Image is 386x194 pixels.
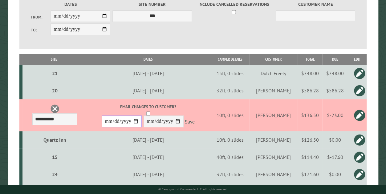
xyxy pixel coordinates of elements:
div: 21 [25,70,85,76]
div: [DATE] - [DATE] [87,154,210,160]
label: Email changes to customer? [87,104,210,110]
td: Dutch Freely [249,65,298,82]
td: $171.60 [298,166,322,183]
td: $114.40 [298,148,322,166]
td: $748.00 [322,65,348,82]
th: Edit [348,54,367,65]
a: Save [185,119,195,125]
td: 40ft, 0 slides [211,148,249,166]
td: $126.50 [298,131,322,148]
td: [PERSON_NAME] [249,99,298,131]
th: Total [298,54,322,65]
label: To: [31,27,51,33]
td: 10ft, 0 slides [211,99,249,131]
label: Site Number [112,1,192,8]
label: Include Cancelled Reservations [194,1,274,8]
td: $0.00 [322,131,348,148]
div: [DATE] - [DATE] [87,70,210,76]
div: - [87,104,210,129]
div: 15 [25,154,85,160]
label: From: [31,14,51,20]
td: $136.50 [298,99,322,131]
td: 10ft, 0 slides [211,131,249,148]
th: Camper Details [211,54,249,65]
th: Dates [86,54,211,65]
th: Customer [249,54,298,65]
td: $0.00 [322,166,348,183]
div: Quartz Inn [25,137,85,143]
td: [PERSON_NAME] [249,166,298,183]
th: Site [22,54,86,65]
td: 15ft, 0 slides [211,65,249,82]
td: [PERSON_NAME] [249,131,298,148]
th: Due [322,54,348,65]
label: Dates [31,1,111,8]
td: $748.00 [298,65,322,82]
div: [DATE] - [DATE] [87,137,210,143]
td: $586.28 [322,82,348,99]
td: 32ft, 0 slides [211,166,249,183]
div: [DATE] - [DATE] [87,87,210,94]
small: © Campground Commander LLC. All rights reserved. [158,187,228,191]
td: [PERSON_NAME] [249,148,298,166]
td: [PERSON_NAME] [249,82,298,99]
td: $586.28 [298,82,322,99]
label: Customer Name [276,1,356,8]
div: 20 [25,87,85,94]
td: $-23.00 [322,99,348,131]
td: $-17.60 [322,148,348,166]
div: 24 [25,171,85,177]
td: 32ft, 0 slides [211,82,249,99]
a: Delete this reservation [50,104,59,113]
div: [DATE] - [DATE] [87,171,210,177]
